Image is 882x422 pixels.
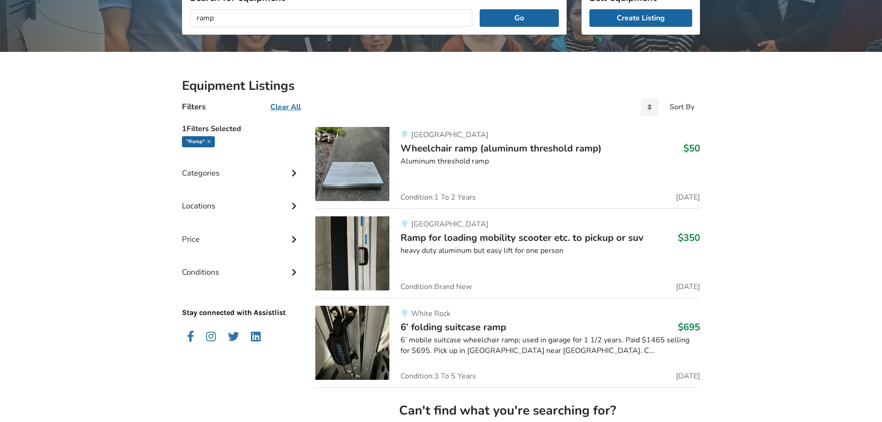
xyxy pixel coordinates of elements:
img: mobility-6’ folding suitcase ramp [315,306,389,380]
span: White Rock [411,309,450,319]
h3: $50 [683,142,700,154]
span: [DATE] [676,194,700,201]
a: mobility-ramp for loading mobility scooter etc. to pickup or suv[GEOGRAPHIC_DATA]Ramp for loading... [315,208,700,298]
input: I am looking for... [190,9,472,27]
img: mobility-wheelchair ramp (aluminum threshold ramp) [315,127,389,201]
div: 6’ mobile suitcase wheelchair ramp; used in garage for 1 1/2 years. Paid $1465 selling for $695. ... [400,335,700,356]
a: mobility-6’ folding suitcase rampWhite Rock6’ folding suitcase ramp$6956’ mobile suitcase wheelch... [315,298,700,387]
div: Categories [182,150,300,183]
span: [DATE] [676,372,700,380]
span: [DATE] [676,283,700,290]
span: Ramp for loading mobility scooter etc. to pickup or suv [400,231,644,244]
div: Price [182,216,300,249]
h3: $350 [678,232,700,244]
h2: Can't find what you're searching for? [323,403,693,419]
a: Create Listing [589,9,692,27]
h4: Filters [182,101,206,112]
img: mobility-ramp for loading mobility scooter etc. to pickup or suv [315,216,389,290]
div: Sort By [669,103,694,111]
div: heavy duty aluminum but easy lift for one person [400,246,700,256]
div: Aluminum threshold ramp [400,156,700,167]
h3: $695 [678,321,700,333]
span: Condition: 1 To 2 Years [400,194,476,201]
span: Condition: 3 To 5 Years [400,372,476,380]
u: Clear All [270,102,301,112]
button: Go [480,9,559,27]
h2: Equipment Listings [182,78,700,94]
span: 6’ folding suitcase ramp [400,321,506,334]
div: "ramp" [182,136,215,147]
span: Wheelchair ramp (aluminum threshold ramp) [400,142,601,155]
h5: 1 Filters Selected [182,120,300,136]
div: Locations [182,183,300,215]
a: mobility-wheelchair ramp (aluminum threshold ramp)[GEOGRAPHIC_DATA]Wheelchair ramp (aluminum thre... [315,127,700,208]
span: [GEOGRAPHIC_DATA] [411,130,488,140]
p: Stay connected with Assistlist [182,282,300,318]
span: Condition: Brand New [400,283,472,290]
span: [GEOGRAPHIC_DATA] [411,219,488,229]
div: Conditions [182,249,300,282]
